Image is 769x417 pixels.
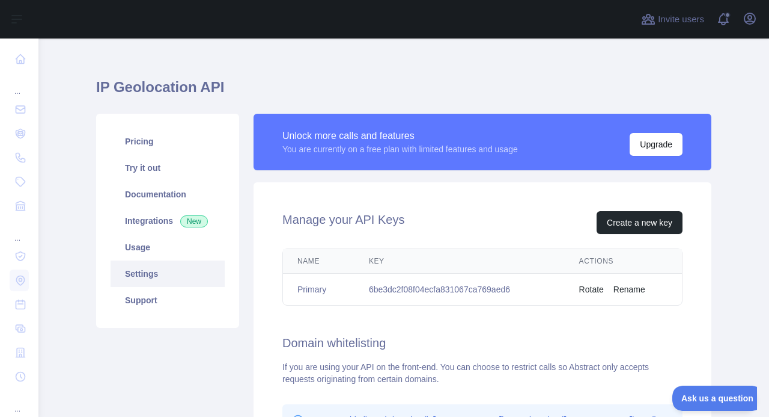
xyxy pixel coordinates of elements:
button: Upgrade [630,133,682,156]
button: Rename [613,283,645,295]
div: Unlock more calls and features [282,129,518,143]
div: ... [10,390,29,414]
a: Settings [111,261,225,287]
div: If you are using your API on the front-end. You can choose to restrict calls so Abstract only acc... [282,361,682,385]
a: Support [111,287,225,314]
a: Documentation [111,181,225,208]
td: Primary [283,274,354,306]
th: Key [354,249,565,274]
a: Pricing [111,128,225,155]
a: Usage [111,234,225,261]
iframe: Toggle Customer Support [672,386,757,411]
th: Actions [565,249,682,274]
td: 6be3dc2f08f04ecfa831067ca769aed6 [354,274,565,306]
h2: Domain whitelisting [282,335,682,351]
a: Integrations New [111,208,225,234]
button: Rotate [579,283,604,295]
button: Create a new key [597,211,682,234]
span: Invite users [658,13,704,26]
h1: IP Geolocation API [96,78,711,107]
div: ... [10,219,29,243]
div: You are currently on a free plan with limited features and usage [282,143,518,155]
a: Try it out [111,155,225,181]
th: Name [283,249,354,274]
h2: Manage your API Keys [282,211,404,234]
button: Invite users [639,10,707,29]
span: New [180,215,208,227]
div: ... [10,72,29,96]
